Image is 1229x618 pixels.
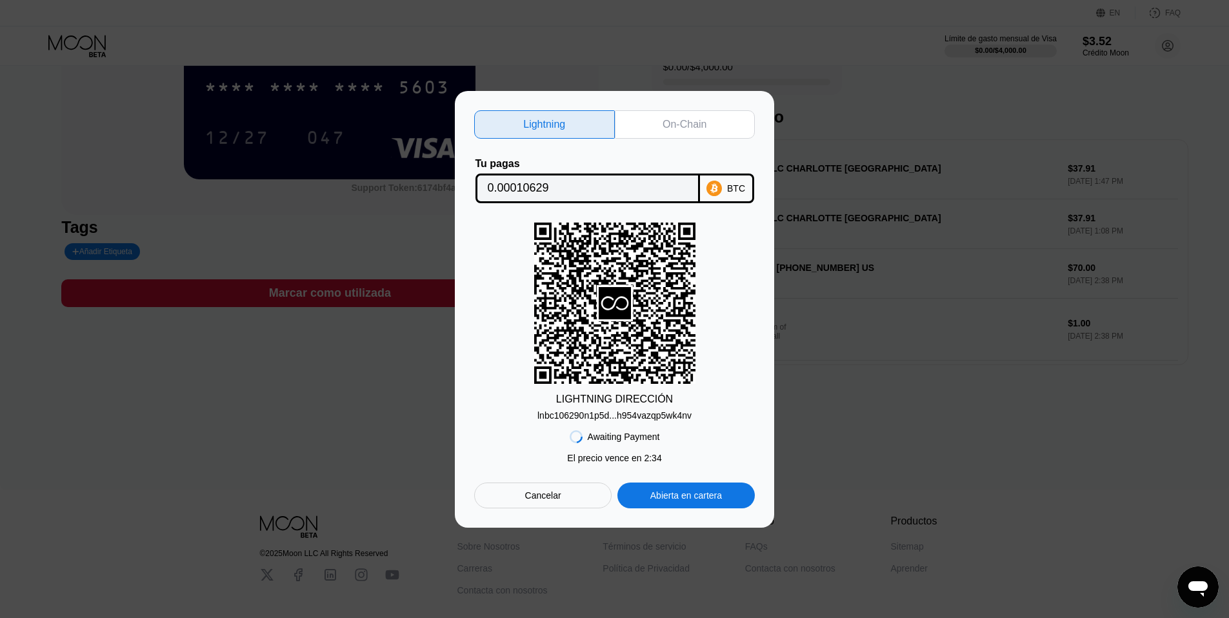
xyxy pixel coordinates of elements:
div: LIGHTNING DIRECCIÓN [556,394,673,405]
iframe: Botón para iniciar la ventana de mensajería [1177,566,1219,608]
div: Cancelar [525,490,561,501]
div: Cancelar [474,483,612,508]
div: On-Chain [663,118,706,131]
span: 2 : 34 [644,453,661,463]
div: El precio vence en [567,453,661,463]
div: lnbc106290n1p5d...h954vazqp5wk4nv [537,410,692,421]
div: BTC [727,183,745,194]
div: Tu pagasBTC [474,158,755,203]
div: Lightning [523,118,565,131]
div: lnbc106290n1p5d...h954vazqp5wk4nv [537,405,692,421]
div: Awaiting Payment [588,432,660,442]
div: Abierta en cartera [650,490,722,501]
div: Tu pagas [475,158,700,170]
div: Lightning [474,110,615,139]
div: On-Chain [615,110,755,139]
div: Abierta en cartera [617,483,755,508]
